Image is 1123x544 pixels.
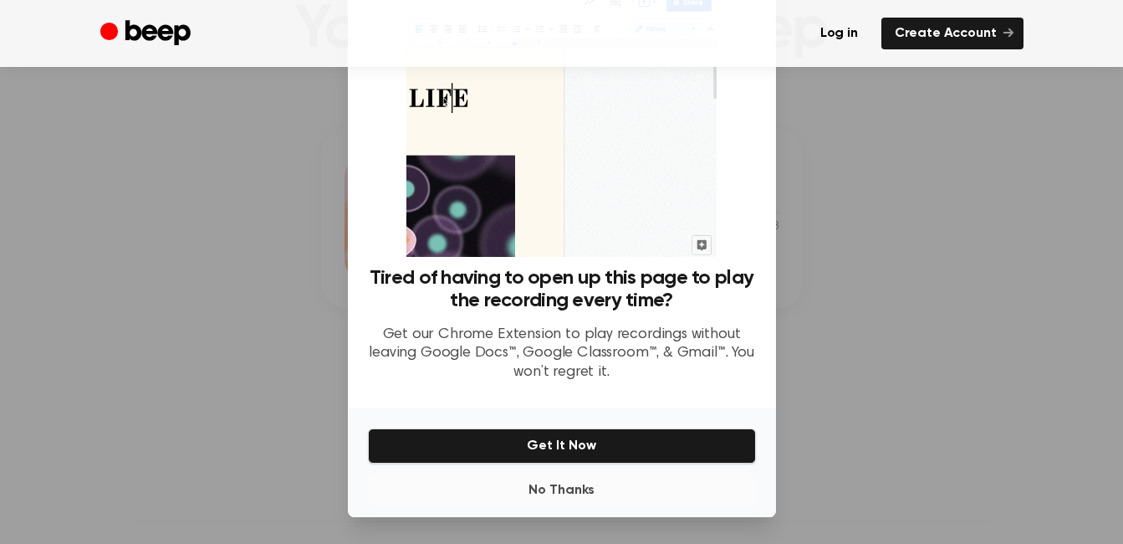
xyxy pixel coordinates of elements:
[100,18,195,50] a: Beep
[368,474,756,507] button: No Thanks
[807,18,871,49] a: Log in
[368,429,756,464] button: Get It Now
[368,326,756,382] p: Get our Chrome Extension to play recordings without leaving Google Docs™, Google Classroom™, & Gm...
[881,18,1023,49] a: Create Account
[368,267,756,312] h3: Tired of having to open up this page to play the recording every time?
